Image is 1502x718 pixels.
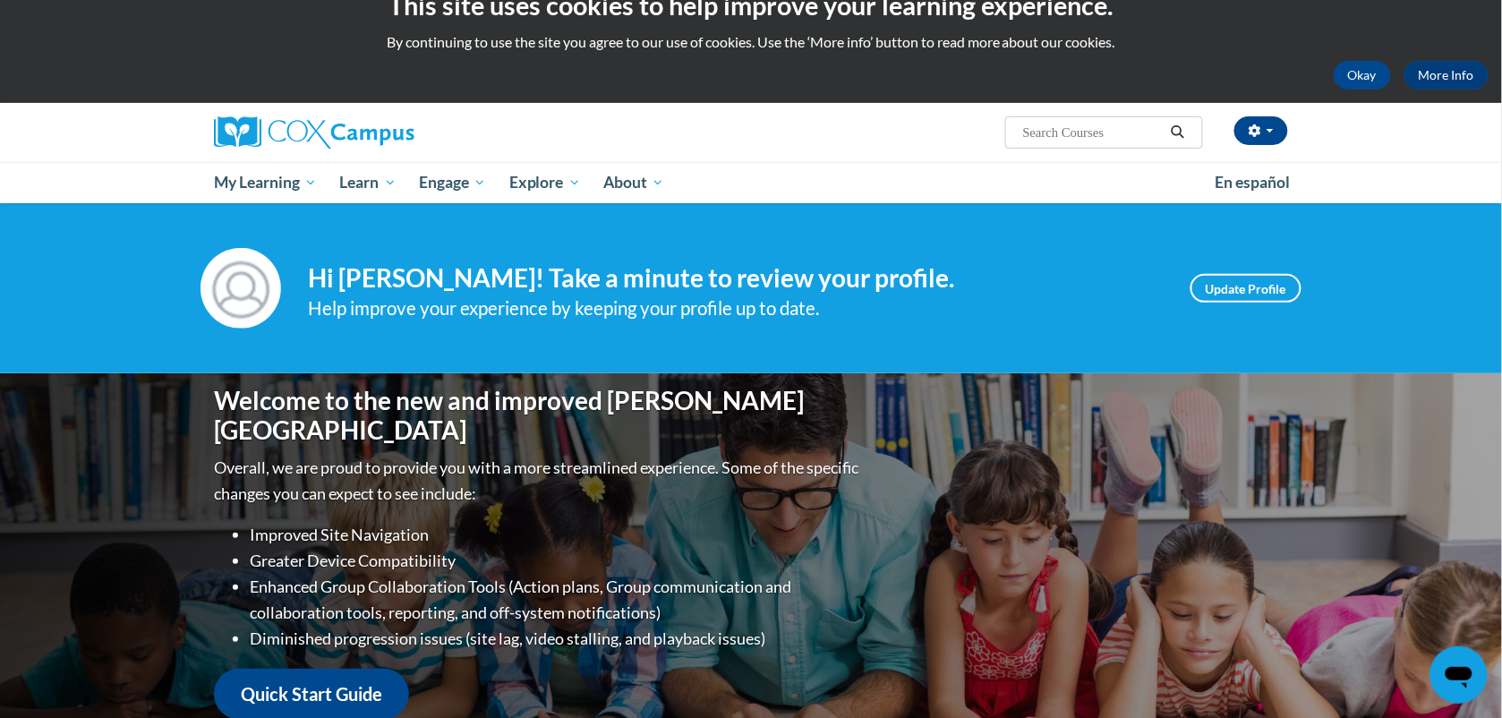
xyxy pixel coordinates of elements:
img: Cox Campus [214,116,414,149]
p: By continuing to use the site you agree to our use of cookies. Use the ‘More info’ button to read... [13,32,1489,52]
a: Update Profile [1191,274,1301,303]
h1: Welcome to the new and improved [PERSON_NAME][GEOGRAPHIC_DATA] [214,386,863,446]
div: Main menu [187,162,1315,203]
li: Greater Device Compatibility [250,548,863,574]
a: Engage [407,162,498,203]
li: Enhanced Group Collaboration Tools (Action plans, Group communication and collaboration tools, re... [250,574,863,626]
a: En español [1203,164,1301,201]
h4: Hi [PERSON_NAME]! Take a minute to review your profile. [308,263,1164,294]
span: En español [1215,173,1290,192]
button: Okay [1334,61,1391,90]
iframe: Button to launch messaging window [1430,646,1488,704]
span: Learn [340,172,397,193]
a: More Info [1404,61,1489,90]
span: My Learning [214,172,317,193]
span: Explore [509,172,581,193]
img: Profile Image [201,248,281,329]
a: Cox Campus [214,116,554,149]
input: Search Courses [1021,122,1165,143]
div: Help improve your experience by keeping your profile up to date. [308,294,1164,323]
a: Learn [329,162,408,203]
p: Overall, we are proud to provide you with a more streamlined experience. Some of the specific cha... [214,455,863,507]
span: Engage [419,172,486,193]
li: Improved Site Navigation [250,522,863,548]
a: My Learning [202,162,329,203]
button: Account Settings [1234,116,1288,145]
button: Search [1165,122,1191,143]
a: About [593,162,677,203]
a: Explore [498,162,593,203]
span: About [603,172,664,193]
li: Diminished progression issues (site lag, video stalling, and playback issues) [250,626,863,652]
